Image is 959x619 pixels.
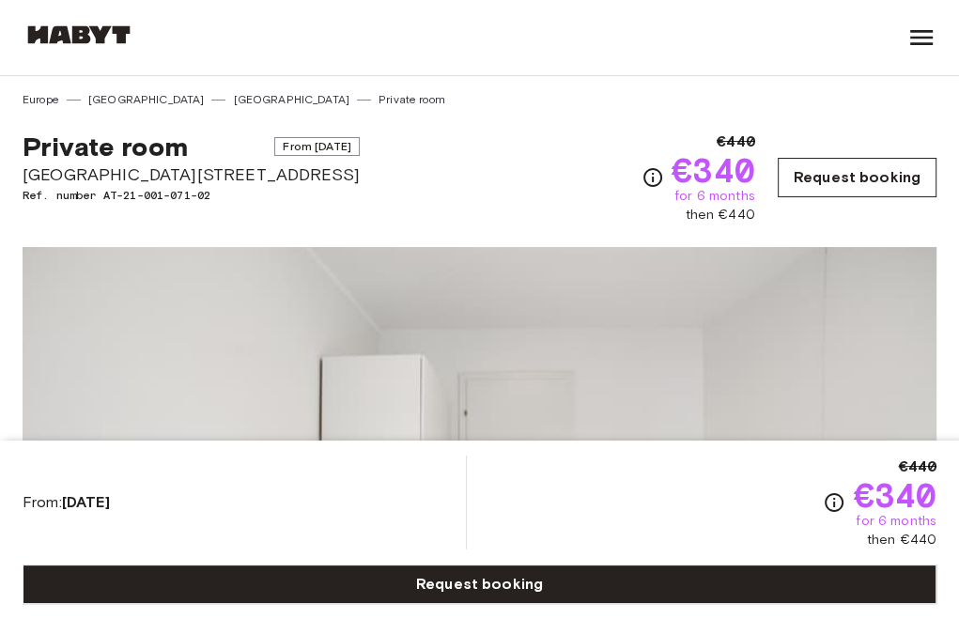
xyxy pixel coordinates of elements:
span: From: [23,492,110,513]
a: Europe [23,91,59,108]
a: Request booking [23,565,936,604]
span: Ref. number AT-21-001-071-02 [23,187,360,204]
svg: Check cost overview for full price breakdown. Please note that discounts apply to new joiners onl... [823,491,845,514]
span: for 6 months [674,187,755,206]
span: then €440 [685,206,754,224]
span: €340 [853,478,936,512]
b: [DATE] [62,493,110,511]
img: Habyt [23,25,135,44]
a: Private room [379,91,445,108]
span: From [DATE] [274,137,360,156]
span: [GEOGRAPHIC_DATA][STREET_ADDRESS] [23,162,360,187]
a: [GEOGRAPHIC_DATA] [233,91,349,108]
a: Request booking [778,158,936,197]
span: for 6 months [856,512,936,531]
span: €440 [898,456,936,478]
span: €440 [717,131,755,153]
span: then €440 [867,531,936,549]
span: Private room [23,131,188,162]
span: €340 [672,153,755,187]
svg: Check cost overview for full price breakdown. Please note that discounts apply to new joiners onl... [642,166,664,189]
a: [GEOGRAPHIC_DATA] [88,91,205,108]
